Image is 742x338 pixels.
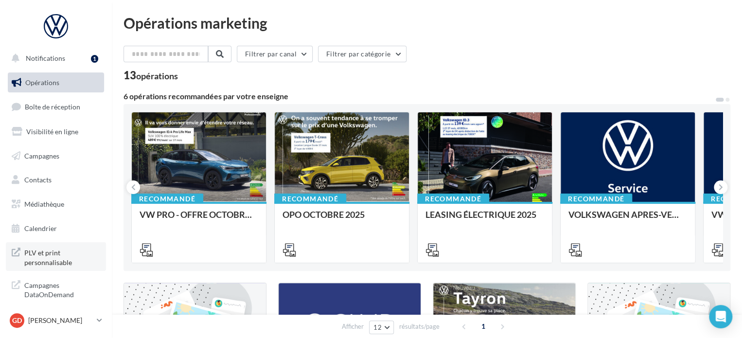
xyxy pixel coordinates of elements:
[91,55,98,63] div: 1
[476,319,491,334] span: 1
[25,78,59,87] span: Opérations
[6,48,102,69] button: Notifications 1
[26,54,65,62] span: Notifications
[24,176,52,184] span: Contacts
[24,151,59,160] span: Campagnes
[25,103,80,111] span: Boîte de réception
[6,242,106,271] a: PLV et print personnalisable
[709,305,732,328] div: Open Intercom Messenger
[417,194,489,204] div: Recommandé
[140,210,258,229] div: VW PRO - OFFRE OCTOBRE 25
[124,16,730,30] div: Opérations marketing
[124,70,178,81] div: 13
[24,246,100,267] span: PLV et print personnalisable
[24,279,100,300] span: Campagnes DataOnDemand
[12,316,22,325] span: GD
[318,46,406,62] button: Filtrer par catégorie
[131,194,203,204] div: Recommandé
[124,92,715,100] div: 6 opérations recommandées par votre enseigne
[6,96,106,117] a: Boîte de réception
[136,71,178,80] div: opérations
[6,194,106,214] a: Médiathèque
[6,218,106,239] a: Calendrier
[6,170,106,190] a: Contacts
[560,194,632,204] div: Recommandé
[24,200,64,208] span: Médiathèque
[283,210,401,229] div: OPO OCTOBRE 2025
[274,194,346,204] div: Recommandé
[373,323,382,331] span: 12
[6,72,106,93] a: Opérations
[425,210,544,229] div: LEASING ÉLECTRIQUE 2025
[568,210,687,229] div: VOLKSWAGEN APRES-VENTE
[6,146,106,166] a: Campagnes
[6,275,106,303] a: Campagnes DataOnDemand
[369,320,394,334] button: 12
[26,127,78,136] span: Visibilité en ligne
[399,322,440,331] span: résultats/page
[342,322,364,331] span: Afficher
[6,122,106,142] a: Visibilité en ligne
[8,311,104,330] a: GD [PERSON_NAME]
[28,316,93,325] p: [PERSON_NAME]
[237,46,313,62] button: Filtrer par canal
[24,224,57,232] span: Calendrier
